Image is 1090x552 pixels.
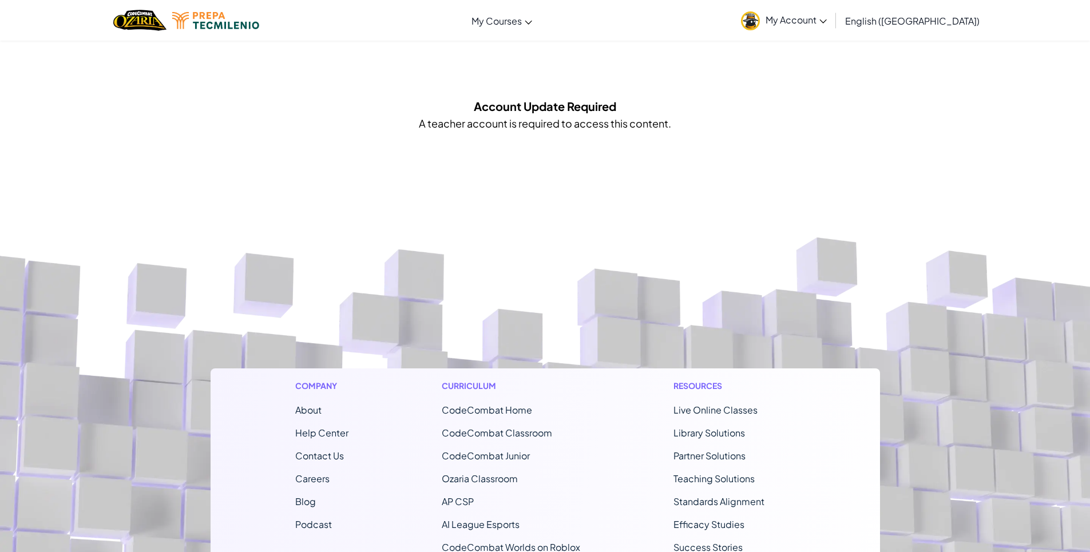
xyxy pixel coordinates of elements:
[442,380,580,392] h1: Curriculum
[295,427,348,439] a: Help Center
[295,380,348,392] h1: Company
[442,495,474,507] a: AP CSP
[673,495,764,507] a: Standards Alignment
[673,472,755,485] a: Teaching Solutions
[442,472,518,485] span: Ozaria Classroom
[839,5,985,36] a: English ([GEOGRAPHIC_DATA])
[113,9,167,32] a: Ozaria by CodeCombat logo
[442,450,530,462] a: CodeCombat Junior
[766,14,827,26] span: My Account
[741,11,760,30] img: avatar
[295,472,330,485] a: Careers
[295,450,344,462] span: Contact Us
[442,427,552,439] a: CodeCombat Classroom
[295,404,322,416] a: About
[442,518,520,530] a: AI League Esports
[735,2,833,38] a: My Account
[474,97,616,115] h5: Account Update Required
[673,380,795,392] h1: Resources
[295,518,332,530] a: Podcast
[466,5,538,36] a: My Courses
[442,404,532,416] span: CodeCombat Home
[419,115,671,132] p: A teacher account is required to access this content.
[172,12,259,29] img: Tecmilenio logo
[845,15,980,27] span: English ([GEOGRAPHIC_DATA])
[471,15,522,27] span: My Courses
[673,404,758,416] a: Live Online Classes
[113,9,167,32] img: Home
[673,450,746,462] a: Partner Solutions
[673,518,744,530] a: Efficacy Studies
[295,495,316,507] a: Blog
[673,427,745,439] a: Library Solutions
